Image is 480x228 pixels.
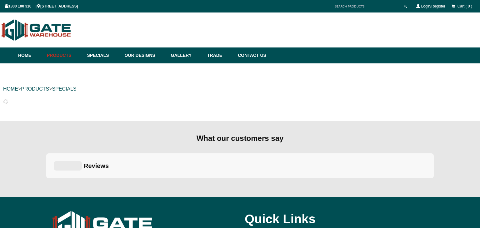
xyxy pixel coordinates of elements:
a: PRODUCTS [21,86,49,92]
a: HOME [3,86,18,92]
a: Contact Us [235,47,266,63]
div: Previous [41,180,51,190]
a: Our Designs [122,47,168,63]
div: Next [429,180,439,190]
a: Trade [204,47,235,63]
a: Products [44,47,84,63]
a: Login/Register [421,4,445,8]
div: reviews [84,162,109,170]
span: 1300 100 310 | [STREET_ADDRESS] [5,4,78,8]
div: > > [3,79,477,99]
a: SPECIALS [52,86,76,92]
div: What our customers say [46,133,434,143]
a: Specials [84,47,122,63]
input: SEARCH PRODUCTS [332,2,402,10]
span: Cart ( 0 ) [457,4,472,8]
a: Home [18,47,44,63]
a: Gallery [168,47,204,63]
